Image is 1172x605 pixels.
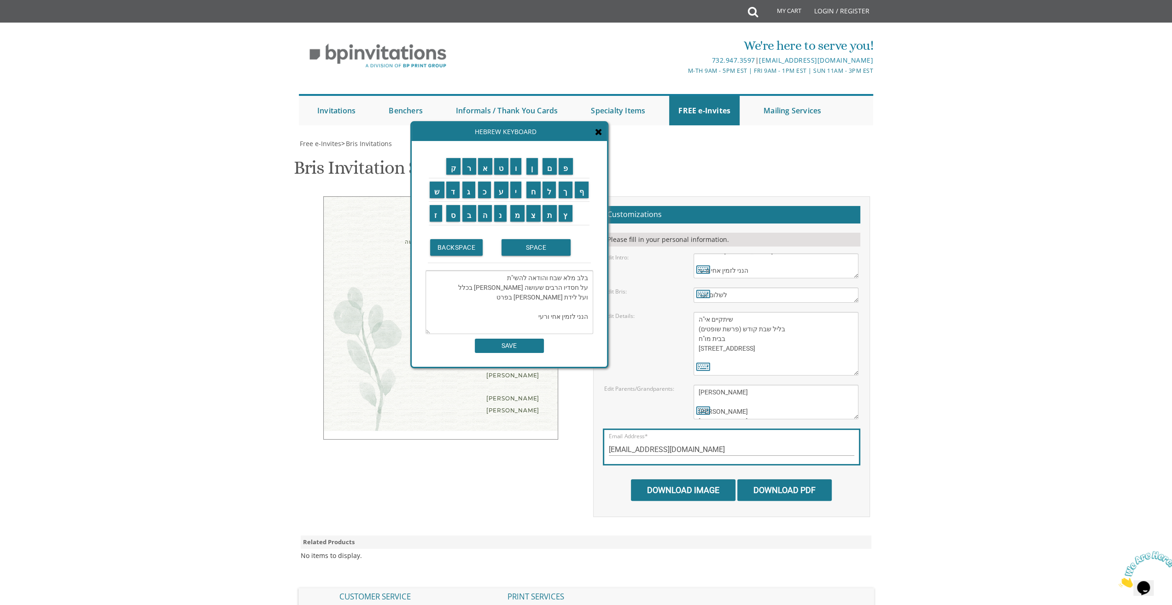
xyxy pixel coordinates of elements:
input: BACKSPACE [430,239,483,256]
iframe: chat widget [1115,547,1172,591]
textarea: [PERSON_NAME] and [PERSON_NAME] Efraim and Dena Green [PERSON_NAME] and [PERSON_NAME] [694,385,858,419]
div: Related Products [301,535,872,549]
div: M-Th 9am - 5pm EST | Fri 9am - 1pm EST | Sun 11am - 3pm EST [491,66,873,76]
a: Invitations [308,96,365,125]
input: א [478,158,493,175]
input: ק [446,158,461,175]
input: ו [510,158,522,175]
input: ע [494,182,508,198]
a: [EMAIL_ADDRESS][DOMAIN_NAME] [759,56,873,65]
a: Specialty Items [582,96,654,125]
input: פ [559,158,573,175]
img: Chat attention grabber [4,4,61,40]
h2: Customizations [603,206,860,223]
div: No items to display. [301,551,362,560]
input: SAVE [475,339,544,353]
h1: Bris Invitation Style 4 [294,158,459,185]
div: לשלום זכר [342,291,539,303]
input: ש [430,182,444,198]
input: ח [526,182,541,198]
input: נ [494,205,507,222]
label: Edit Parents/Grandparents: [604,385,674,393]
input: ג [462,182,475,198]
input: ן [526,158,538,175]
a: Free e-Invites [299,139,341,148]
label: Email Address* [609,432,647,440]
a: 732.947.3597 [711,56,755,65]
input: SPACE [501,239,571,256]
div: | [491,55,873,66]
input: ל [542,182,556,198]
a: Mailing Services [754,96,830,125]
img: BP Invitation Loft [299,37,457,75]
input: ר [462,158,476,175]
label: Edit Details: [604,312,635,320]
input: כ [478,182,491,198]
textarea: With gratitude to Hashem We would like to inform you of the [694,253,858,278]
textarea: of our dear son/grandson [DATE] Shacharis at 7:00 • Bris at 7:45 [GEOGRAPHIC_DATA] [STREET_ADDRESS] [694,312,858,376]
input: צ [526,205,541,222]
a: My Cart [757,1,808,24]
input: ם [542,158,557,175]
input: ה [478,205,492,222]
a: Benchers [379,96,432,125]
span: > [341,139,392,148]
a: Informals / Thank You Cards [447,96,567,125]
div: בלב מלא שבח והודאה להשי"ת על חסדיו הרבים שעושה [PERSON_NAME] בכלל ועל לידת [PERSON_NAME] בפרט הננ... [342,224,539,282]
input: מ [510,205,525,222]
input: ס [446,205,461,222]
input: י [510,182,522,198]
input: ף [575,182,589,198]
label: Edit Bris: [604,288,627,295]
input: ט [494,158,508,175]
div: Please fill in your personal information. [603,233,860,247]
span: Free e-Invites [300,139,341,148]
span: Bris Invitations [346,139,392,148]
div: Hebrew Keyboard [412,123,607,141]
div: [PERSON_NAME] [PERSON_NAME] [PERSON_NAME] [342,370,539,416]
a: FREE e-Invites [669,96,740,125]
textarea: Bris [694,288,858,303]
input: ת [542,205,557,222]
input: ב [462,205,476,222]
input: Download Image [631,479,735,501]
input: ץ [559,205,572,222]
input: ד [446,182,460,198]
label: Edit Intro: [604,253,629,261]
a: Bris Invitations [345,139,392,148]
input: ך [559,182,572,198]
input: Download PDF [737,479,832,501]
input: ז [430,205,442,222]
div: שיתקיים אי"ה בליל שבת קודש (פרשת שופטים) בבית מו"ח [STREET_ADDRESS] [342,311,539,358]
div: We're here to serve you! [491,36,873,55]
